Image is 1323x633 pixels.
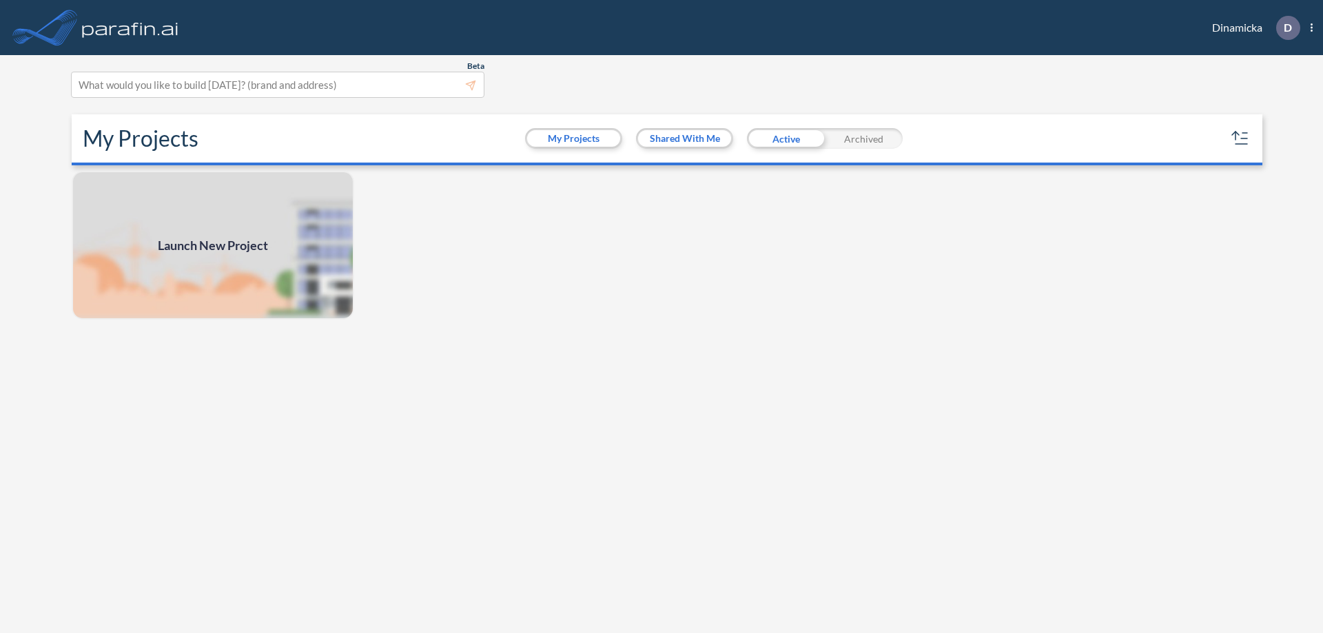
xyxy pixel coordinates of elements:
[1191,16,1313,40] div: Dinamicka
[158,236,268,255] span: Launch New Project
[638,130,731,147] button: Shared With Me
[72,171,354,320] img: add
[1229,127,1251,149] button: sort
[747,128,825,149] div: Active
[527,130,620,147] button: My Projects
[72,171,354,320] a: Launch New Project
[467,61,484,72] span: Beta
[83,125,198,152] h2: My Projects
[79,14,181,41] img: logo
[825,128,903,149] div: Archived
[1284,21,1292,34] p: D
